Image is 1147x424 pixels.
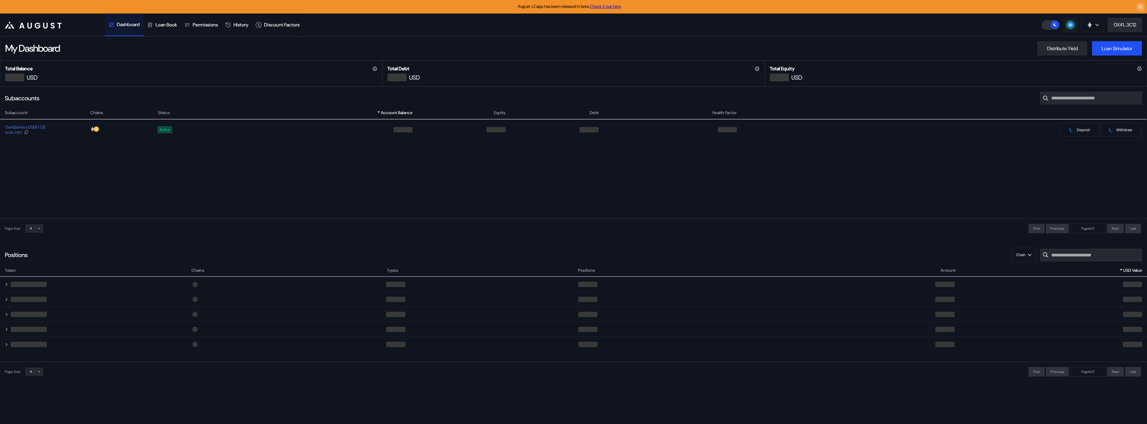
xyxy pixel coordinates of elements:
[518,4,621,9] span: August v2 app has been released in beta.
[1051,226,1064,231] span: Previous
[1046,224,1069,233] button: Previous
[5,226,20,231] div: Page Size:
[1028,367,1045,377] button: First
[1092,41,1142,56] button: Loan Simulator
[1069,127,1075,132] img: pending
[5,251,28,259] div: Positions
[1033,369,1040,374] span: First
[1051,369,1064,374] span: Previous
[387,65,409,72] h2: Total Debt
[5,369,20,374] div: Page Size:
[1046,367,1069,377] button: Previous
[5,130,22,135] div: 0x2d...fdC1
[712,110,737,116] span: Health Factor
[387,267,398,274] span: Types
[1011,248,1037,262] button: Chain
[1028,224,1045,233] button: First
[90,110,103,116] span: Chains
[578,267,595,274] span: Positions
[941,267,956,274] span: Amount
[1037,41,1087,56] button: Distribute Yield
[1086,22,1093,28] img: chain logo
[1082,369,1094,374] span: Page 1 of 1
[1125,367,1141,377] button: Last
[181,14,221,36] a: Permissions
[1107,367,1124,377] button: Next
[94,126,99,132] img: chain logo
[1016,253,1025,257] span: Chain
[5,110,28,116] span: Subaccount
[1112,369,1119,374] span: Next
[494,110,506,116] span: Equity
[155,22,177,28] div: Loan Book
[1130,369,1136,374] span: Last
[1082,226,1094,231] span: Page 1 of 1
[105,14,143,36] a: Dashboard
[381,110,413,116] span: Account Balance
[1077,128,1090,132] span: Deposit
[252,14,303,36] a: Discount Factors
[5,42,60,55] div: My Dashboard
[90,126,95,132] img: chain logo
[191,267,204,274] span: Chains
[117,21,140,28] div: Dashboard
[1109,127,1114,132] img: pending
[1108,18,1142,32] button: 0X41...3C12
[409,74,420,81] div: USD
[1112,226,1119,231] span: Next
[5,65,33,72] h2: Total Balance
[221,14,252,36] a: History
[5,94,39,102] div: Subaccounts
[1130,226,1136,231] span: Last
[1114,22,1136,28] div: 0X41...3C12
[1081,18,1104,32] button: chain logo
[5,124,46,130] div: Ouroboros cUSDO (3)
[233,22,248,28] div: History
[1123,267,1142,274] span: USD Value
[158,110,170,116] span: Status
[27,74,38,81] div: USD
[590,4,621,9] a: Check it out here
[1107,224,1124,233] button: Next
[1116,128,1132,132] span: Withdraw
[1125,224,1141,233] button: Last
[1047,45,1078,52] div: Distribute Yield
[770,65,795,72] h2: Total Equity
[791,74,802,81] div: USD
[1100,123,1142,137] button: pendingWithdraw
[1060,123,1099,137] button: pendingDeposit
[143,14,181,36] a: Loan Book
[160,128,170,132] div: Active
[5,267,16,274] span: Token
[1102,45,1132,52] div: Loan Simulator
[264,22,300,28] div: Discount Factors
[1033,226,1040,231] span: First
[590,110,599,116] span: Debt
[193,22,218,28] div: Permissions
